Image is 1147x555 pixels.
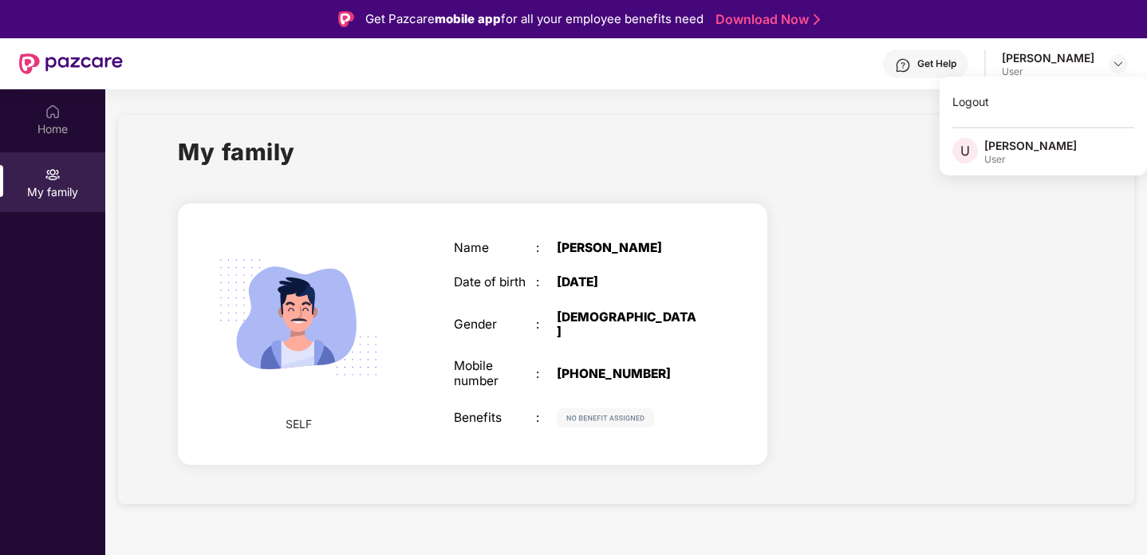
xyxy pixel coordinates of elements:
[557,310,700,340] div: [DEMOGRAPHIC_DATA]
[435,11,501,26] strong: mobile app
[45,104,61,120] img: svg+xml;base64,PHN2ZyBpZD0iSG9tZSIgeG1sbnM9Imh0dHA6Ly93d3cudzMub3JnLzIwMDAvc3ZnIiB3aWR0aD0iMjAiIG...
[984,153,1077,166] div: User
[1002,50,1094,65] div: [PERSON_NAME]
[557,275,700,289] div: [DATE]
[454,241,536,255] div: Name
[557,241,700,255] div: [PERSON_NAME]
[557,408,654,427] img: svg+xml;base64,PHN2ZyB4bWxucz0iaHR0cDovL3d3dy53My5vcmcvMjAwMC9zdmciIHdpZHRoPSIxMjIiIGhlaWdodD0iMj...
[200,219,396,415] img: svg+xml;base64,PHN2ZyB4bWxucz0iaHR0cDovL3d3dy53My5vcmcvMjAwMC9zdmciIHdpZHRoPSIyMjQiIGhlaWdodD0iMT...
[536,241,557,255] div: :
[895,57,911,73] img: svg+xml;base64,PHN2ZyBpZD0iSGVscC0zMngzMiIgeG1sbnM9Imh0dHA6Ly93d3cudzMub3JnLzIwMDAvc3ZnIiB3aWR0aD...
[536,367,557,381] div: :
[1002,65,1094,78] div: User
[45,167,61,183] img: svg+xml;base64,PHN2ZyB3aWR0aD0iMjAiIGhlaWdodD0iMjAiIHZpZXdCb3g9IjAgMCAyMCAyMCIgZmlsbD0ibm9uZSIgeG...
[338,11,354,27] img: Logo
[365,10,704,29] div: Get Pazcare for all your employee benefits need
[1112,57,1125,70] img: svg+xml;base64,PHN2ZyBpZD0iRHJvcGRvd24tMzJ4MzIiIHhtbG5zPSJodHRwOi8vd3d3LnczLm9yZy8yMDAwL3N2ZyIgd2...
[536,275,557,289] div: :
[984,138,1077,153] div: [PERSON_NAME]
[814,11,820,28] img: Stroke
[454,317,536,332] div: Gender
[19,53,123,74] img: New Pazcare Logo
[917,57,956,70] div: Get Help
[286,415,312,433] span: SELF
[454,275,536,289] div: Date of birth
[536,411,557,425] div: :
[960,141,970,160] span: U
[454,411,536,425] div: Benefits
[536,317,557,332] div: :
[454,359,536,388] div: Mobile number
[715,11,815,28] a: Download Now
[557,367,700,381] div: [PHONE_NUMBER]
[940,86,1147,117] div: Logout
[178,134,295,170] h1: My family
